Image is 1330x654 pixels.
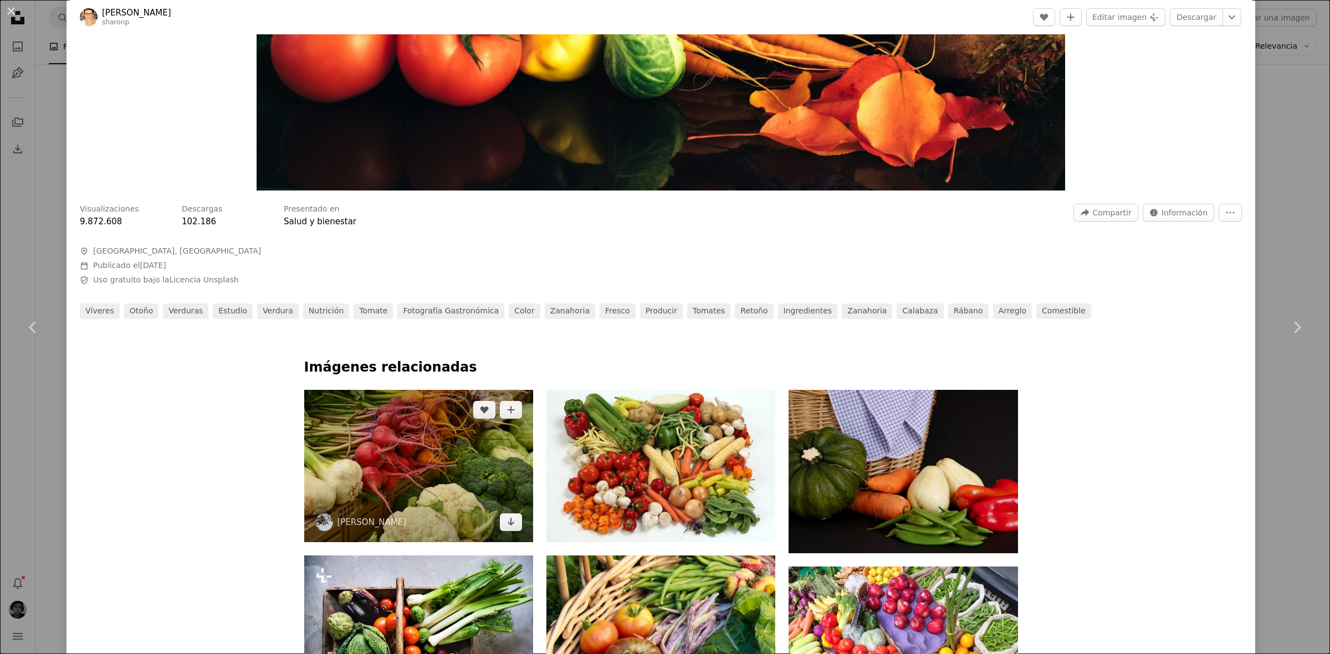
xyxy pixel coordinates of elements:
[546,390,775,542] img: Una pila de diferentes tipos de verduras sobre una superficie blanca
[1263,274,1330,380] a: Siguiente
[1092,204,1131,221] span: Compartir
[1143,204,1214,222] button: Estadísticas sobre esta imagen
[124,303,159,319] a: otoño
[257,303,299,319] a: verdura
[397,303,504,319] a: Fotografía gastronómica
[80,303,120,319] a: víveres
[284,204,340,215] h3: Presentado en
[500,513,522,531] a: Descargar
[337,517,407,528] a: [PERSON_NAME]
[93,275,239,286] span: Uso gratuito bajo la
[354,303,393,319] a: tomate
[993,303,1032,319] a: arreglo
[80,204,139,215] h3: Visualizaciones
[778,303,838,319] a: ingredientes
[93,246,261,257] span: [GEOGRAPHIC_DATA], [GEOGRAPHIC_DATA]
[1219,204,1242,222] button: Más acciones
[1060,8,1082,26] button: Añade a la colección
[1162,204,1208,221] span: Información
[1170,8,1223,26] a: Descargar
[284,217,356,226] a: Salud y bienestar
[789,466,1017,476] a: calabaza naranja y blanca junto a fruta redonda verde
[640,303,683,319] a: producir
[687,303,730,319] a: Tomates
[303,303,350,319] a: nutrición
[1086,8,1165,26] button: Editar imagen
[304,359,1018,377] h4: Imágenes relacionadas
[897,303,943,319] a: calabaza
[304,390,533,542] img: verdura roja y verde en canasta tejida marrón
[546,461,775,471] a: Una pila de diferentes tipos de verduras sobre una superficie blanca
[1033,8,1055,26] button: Me gusta
[213,303,253,319] a: estudio
[735,303,773,319] a: retoño
[169,275,238,284] a: Licencia Unsplash
[500,401,522,419] button: Añade a la colección
[473,401,495,419] button: Me gusta
[545,303,595,319] a: zanahoria
[80,217,122,226] span: 9.872.608
[182,204,222,215] h3: Descargas
[1073,204,1138,222] button: Compartir esta imagen
[93,261,166,270] span: Publicado el
[315,513,333,531] img: Ve al perfil de Shelley Pauls
[789,390,1017,553] img: calabaza naranja y blanca junto a fruta redonda verde
[842,303,892,319] a: zanahoria
[80,8,98,26] img: Ve al perfil de Sharon Pittaway
[102,18,129,26] a: sharonp
[1222,8,1241,26] button: Elegir el tamaño de descarga
[509,303,540,319] a: color
[102,7,171,18] a: [PERSON_NAME]
[304,461,533,471] a: verdura roja y verde en canasta tejida marrón
[140,261,166,270] time: 16 de febrero de 2018, 23:09:58 GMT-6
[948,303,989,319] a: rábano
[789,637,1017,647] a: Un montón de frutas y verduras en una mesa
[600,303,636,319] a: fresco
[1036,303,1091,319] a: comestible
[163,303,208,319] a: verduras
[304,622,533,632] a: Vista aérea de varias verduras frescas en cesta de madera
[182,217,216,226] span: 102.186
